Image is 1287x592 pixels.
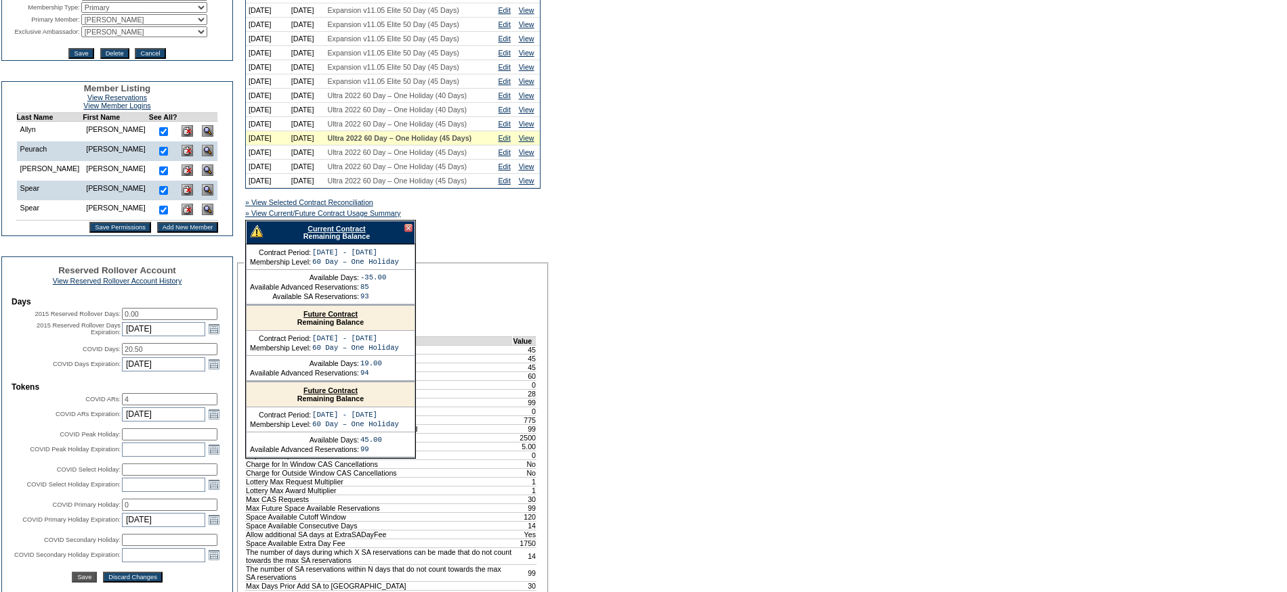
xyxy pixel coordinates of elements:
a: View [519,49,534,57]
td: [DATE] [289,174,325,188]
a: Edit [499,6,511,14]
td: [DATE] - [DATE] [312,248,399,256]
input: Delete [100,48,129,59]
td: Lottery Max Award Multiplier [246,486,513,495]
span: Ultra 2022 60 Day – One Holiday (40 Days) [328,91,467,99]
img: Delete [182,184,193,196]
td: See All? [149,113,177,122]
td: 30 [513,495,536,503]
span: Ultra 2022 60 Day – One Holiday (40 Days) [328,106,467,114]
input: Save [72,572,97,583]
a: Open the calendar popup. [207,477,221,492]
img: Delete [182,145,193,156]
td: -35.00 [360,273,386,281]
td: [DATE] [289,3,325,18]
td: 0 [513,380,536,389]
td: 85 [360,283,386,291]
td: [DATE] [246,46,289,60]
a: View Reserved Rollover Account History [53,277,182,285]
td: Available Advanced Reservations: [250,445,359,453]
label: COVID Secondary Holiday Expiration: [14,551,121,558]
span: Expansion v11.05 Elite 50 Day (45 Days) [328,20,459,28]
label: COVID Select Holiday: [57,466,121,473]
td: [DATE] [289,103,325,117]
td: Available Days: [250,273,359,281]
a: Edit [499,35,511,43]
label: COVID Days: [83,346,121,352]
td: Spear [16,181,83,200]
td: [DATE] [289,160,325,174]
a: Future Contract [303,386,358,394]
img: Delete [182,164,193,176]
td: Membership Level: [250,258,311,266]
label: COVID Peak Holiday Expiration: [30,446,121,453]
label: COVID ARs Expiration: [56,411,121,417]
label: COVID Days Expiration: [53,361,121,367]
td: 99 [513,564,536,581]
td: [PERSON_NAME] [83,141,149,161]
span: Ultra 2022 60 Day – One Holiday (45 Days) [328,177,467,185]
td: Days [12,297,223,306]
td: 45 [513,345,536,354]
input: Add New Member [157,222,219,233]
td: Spear [16,200,83,221]
span: Ultra 2022 60 Day – One Holiday (45 Days) [328,148,467,156]
img: View Dashboard [202,184,213,196]
td: The number of SA reservations within N days that do not count towards the max SA reservations [246,564,513,581]
td: 45 [513,363,536,371]
td: [DATE] [246,74,289,89]
td: Contract Period: [250,334,311,342]
td: [DATE] [246,145,289,160]
td: 45 [513,354,536,363]
td: [DATE] [246,18,289,32]
td: [PERSON_NAME] [83,161,149,181]
a: Edit [499,148,511,156]
label: COVID Peak Holiday: [60,431,121,438]
td: 60 [513,371,536,380]
td: Available Advanced Reservations: [250,283,359,291]
td: [DATE] [246,131,289,145]
a: Edit [499,49,511,57]
span: Expansion v11.05 Elite 50 Day (45 Days) [328,6,459,14]
a: Edit [499,162,511,170]
img: View Dashboard [202,204,213,215]
td: First Name [83,113,149,122]
label: COVID Primary Holiday Expiration: [22,516,121,523]
div: Remaining Balance [247,382,415,407]
a: View [519,148,534,156]
img: Delete [182,125,193,137]
span: Expansion v11.05 Elite 50 Day (45 Days) [328,35,459,43]
a: View Reservations [87,93,147,101]
label: COVID Primary Holiday: [52,501,121,508]
input: Save [68,48,93,59]
td: Membership Level: [250,344,311,352]
td: [DATE] [246,160,289,174]
td: Yes [513,530,536,539]
button: Discard Changes [103,572,163,583]
div: Remaining Balance [247,306,415,331]
input: Cancel [135,48,165,59]
a: Edit [499,134,511,142]
td: 0 [513,451,536,459]
td: [DATE] [246,60,289,74]
td: No [513,459,536,468]
td: 99 [360,445,382,453]
td: [DATE] [246,3,289,18]
td: Peurach [16,141,83,161]
td: Value [513,336,536,345]
input: Save Permissions [89,222,151,233]
a: Open the calendar popup. [207,442,221,457]
td: [DATE] [289,60,325,74]
td: 14 [513,521,536,530]
td: 60 Day – One Holiday [312,258,399,266]
td: [DATE] [289,18,325,32]
td: [DATE] [289,74,325,89]
td: [DATE] [289,117,325,131]
td: [PERSON_NAME] [83,122,149,142]
td: 1750 [513,539,536,547]
td: [DATE] [246,32,289,46]
span: Expansion v11.05 Elite 50 Day (45 Days) [328,49,459,57]
span: Ultra 2022 60 Day – One Holiday (45 Days) [328,134,472,142]
td: Membership Level: [250,420,311,428]
td: 99 [513,424,536,433]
